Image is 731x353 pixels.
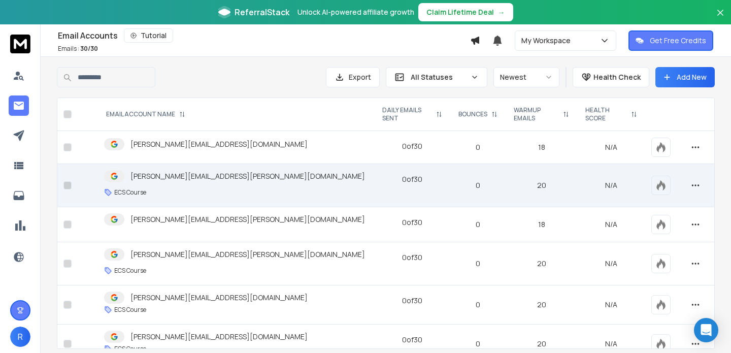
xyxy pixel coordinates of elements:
p: N/A [583,142,639,152]
button: Claim Lifetime Deal→ [418,3,513,21]
p: All Statuses [411,72,467,82]
button: Add New [655,67,715,87]
button: Close banner [714,6,727,30]
p: 0 [456,180,500,190]
button: Export [326,67,380,87]
p: 0 [456,259,500,269]
p: N/A [583,219,639,230]
p: BOUNCES [458,110,487,118]
div: EMAIL ACCOUNT NAME [106,110,185,118]
p: 0 [456,219,500,230]
div: 0 of 30 [402,252,422,263]
p: 0 [456,339,500,349]
div: 0 of 30 [402,296,422,306]
p: ECS Course [114,345,146,353]
p: [PERSON_NAME][EMAIL_ADDRESS][PERSON_NAME][DOMAIN_NAME] [130,171,365,181]
p: N/A [583,259,639,269]
p: [PERSON_NAME][EMAIL_ADDRESS][DOMAIN_NAME] [130,332,308,342]
p: Health Check [593,72,641,82]
span: ReferralStack [235,6,289,18]
p: DAILY EMAILS SENT [382,106,432,122]
p: HEALTH SCORE [585,106,627,122]
div: Email Accounts [58,28,470,43]
button: Get Free Credits [628,30,713,51]
p: [PERSON_NAME][EMAIL_ADDRESS][DOMAIN_NAME] [130,139,308,149]
button: Newest [493,67,559,87]
button: R [10,327,30,347]
p: [PERSON_NAME][EMAIL_ADDRESS][PERSON_NAME][DOMAIN_NAME] [130,249,365,260]
p: 0 [456,142,500,152]
div: 0 of 30 [402,217,422,228]
p: 0 [456,300,500,310]
div: 0 of 30 [402,141,422,151]
p: My Workspace [521,36,575,46]
td: 18 [506,207,577,242]
p: [PERSON_NAME][EMAIL_ADDRESS][PERSON_NAME][DOMAIN_NAME] [130,214,365,224]
td: 20 [506,164,577,207]
button: Tutorial [124,28,173,43]
div: 0 of 30 [402,335,422,345]
button: Health Check [573,67,649,87]
div: 0 of 30 [402,174,422,184]
div: Open Intercom Messenger [694,318,718,342]
p: [PERSON_NAME][EMAIL_ADDRESS][DOMAIN_NAME] [130,293,308,303]
p: Get Free Credits [650,36,706,46]
span: 30 / 30 [80,44,98,53]
p: ECS Course [114,306,146,314]
p: WARMUP EMAILS [514,106,559,122]
p: N/A [583,180,639,190]
td: 20 [506,242,577,285]
p: Emails : [58,45,98,53]
td: 20 [506,285,577,325]
p: Unlock AI-powered affiliate growth [297,7,414,17]
p: ECS Course [114,188,146,197]
p: ECS Course [114,267,146,275]
span: → [498,7,505,17]
p: N/A [583,339,639,349]
td: 18 [506,131,577,164]
p: N/A [583,300,639,310]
